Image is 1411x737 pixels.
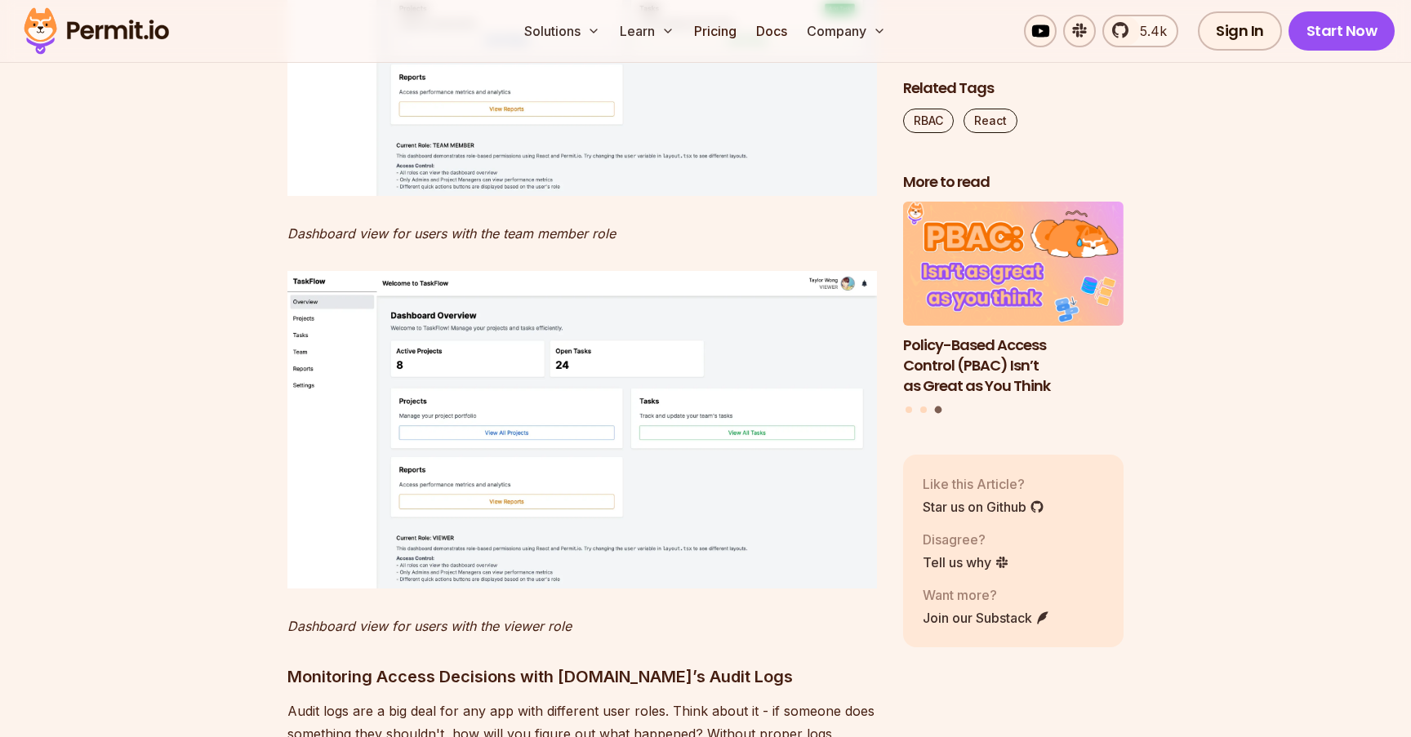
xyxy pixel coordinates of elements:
img: image.png [287,271,877,588]
button: Company [800,15,892,47]
li: 3 of 3 [903,202,1124,397]
a: Pricing [688,15,743,47]
em: Dashboard view for users with the viewer role [287,618,572,634]
p: Want more? [923,585,1050,605]
a: Sign In [1198,11,1282,51]
button: Learn [613,15,681,47]
a: Policy-Based Access Control (PBAC) Isn’t as Great as You ThinkPolicy-Based Access Control (PBAC) ... [903,202,1124,397]
button: Go to slide 1 [906,406,912,413]
h2: More to read [903,172,1124,193]
h3: Monitoring Access Decisions with [DOMAIN_NAME]’s Audit Logs [287,664,877,690]
button: Go to slide 3 [934,406,941,414]
button: Solutions [518,15,607,47]
p: Like this Article? [923,474,1044,494]
img: Permit logo [16,3,176,59]
a: Join our Substack [923,608,1050,628]
a: React [964,109,1017,133]
em: Dashboard view for users with the team member role [287,225,616,242]
h3: Policy-Based Access Control (PBAC) Isn’t as Great as You Think [903,335,1124,396]
button: Go to slide 2 [920,406,927,413]
img: Policy-Based Access Control (PBAC) Isn’t as Great as You Think [903,202,1124,326]
a: Tell us why [923,553,1009,572]
div: Posts [903,202,1124,416]
a: RBAC [903,109,954,133]
a: Start Now [1289,11,1395,51]
p: Disagree? [923,530,1009,549]
a: 5.4k [1102,15,1178,47]
span: 5.4k [1130,21,1167,41]
h2: Related Tags [903,78,1124,99]
a: Docs [750,15,794,47]
a: Star us on Github [923,497,1044,517]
